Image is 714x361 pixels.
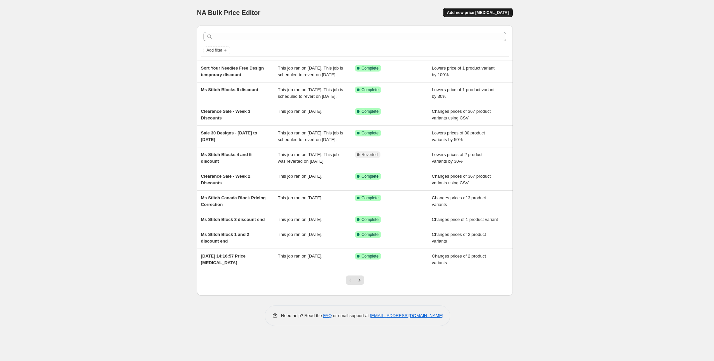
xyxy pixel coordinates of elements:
span: Lowers price of 1 product variant by 30% [432,87,495,99]
span: This job ran on [DATE]. This job is scheduled to revert on [DATE]. [278,130,343,142]
span: Add filter [207,48,222,53]
span: Lowers price of 1 product variant by 100% [432,66,495,77]
span: This job ran on [DATE]. [278,217,323,222]
span: Need help? Read the [281,313,323,318]
span: Complete [361,254,378,259]
span: Sale 30 Designs - [DATE] to [DATE] [201,130,257,142]
span: [DATE] 14:16:57 Price [MEDICAL_DATA] [201,254,245,265]
span: Clearance Sale - Week 2 Discounts [201,174,250,185]
span: This job ran on [DATE]. [278,195,323,200]
span: Ms Stitch Blocks 4 and 5 discount [201,152,251,164]
span: Complete [361,217,378,222]
span: This job ran on [DATE]. This job is scheduled to revert on [DATE]. [278,66,343,77]
span: Complete [361,130,378,136]
span: Changes prices of 2 product variants [432,254,486,265]
span: Lowers prices of 2 product variants by 30% [432,152,483,164]
span: Changes prices of 367 product variants using CSV [432,109,491,120]
span: Complete [361,174,378,179]
span: Lowers prices of 30 product variants by 50% [432,130,485,142]
span: This job ran on [DATE]. [278,232,323,237]
span: This job ran on [DATE]. [278,174,323,179]
a: [EMAIL_ADDRESS][DOMAIN_NAME] [370,313,443,318]
span: Sort Your Needles Free Design temporary discount [201,66,264,77]
span: Ms Stitch Blocks 6 discount [201,87,258,92]
span: Ms Stitch Block 1 and 2 discount end [201,232,249,244]
span: Reverted [361,152,378,157]
span: Add new price [MEDICAL_DATA] [447,10,509,15]
span: Ms Stitch Block 3 discount end [201,217,265,222]
span: Complete [361,66,378,71]
span: Changes price of 1 product variant [432,217,498,222]
span: Complete [361,87,378,92]
span: Changes prices of 367 product variants using CSV [432,174,491,185]
span: Complete [361,109,378,114]
button: Add filter [204,46,230,54]
span: This job ran on [DATE]. This job is scheduled to revert on [DATE]. [278,87,343,99]
span: This job ran on [DATE]. This job was reverted on [DATE]. [278,152,339,164]
button: Add new price [MEDICAL_DATA] [443,8,513,17]
span: Changes prices of 2 product variants [432,232,486,244]
nav: Pagination [346,275,364,285]
span: This job ran on [DATE]. [278,109,323,114]
span: This job ran on [DATE]. [278,254,323,259]
button: Next [355,275,364,285]
span: Changes prices of 3 product variants [432,195,486,207]
span: or email support at [332,313,370,318]
a: FAQ [323,313,332,318]
span: NA Bulk Price Editor [197,9,260,16]
span: Clearance Sale - Week 3 Discounts [201,109,250,120]
span: Complete [361,232,378,237]
span: Ms Stitch Canada Block Pricing Correction [201,195,266,207]
span: Complete [361,195,378,201]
